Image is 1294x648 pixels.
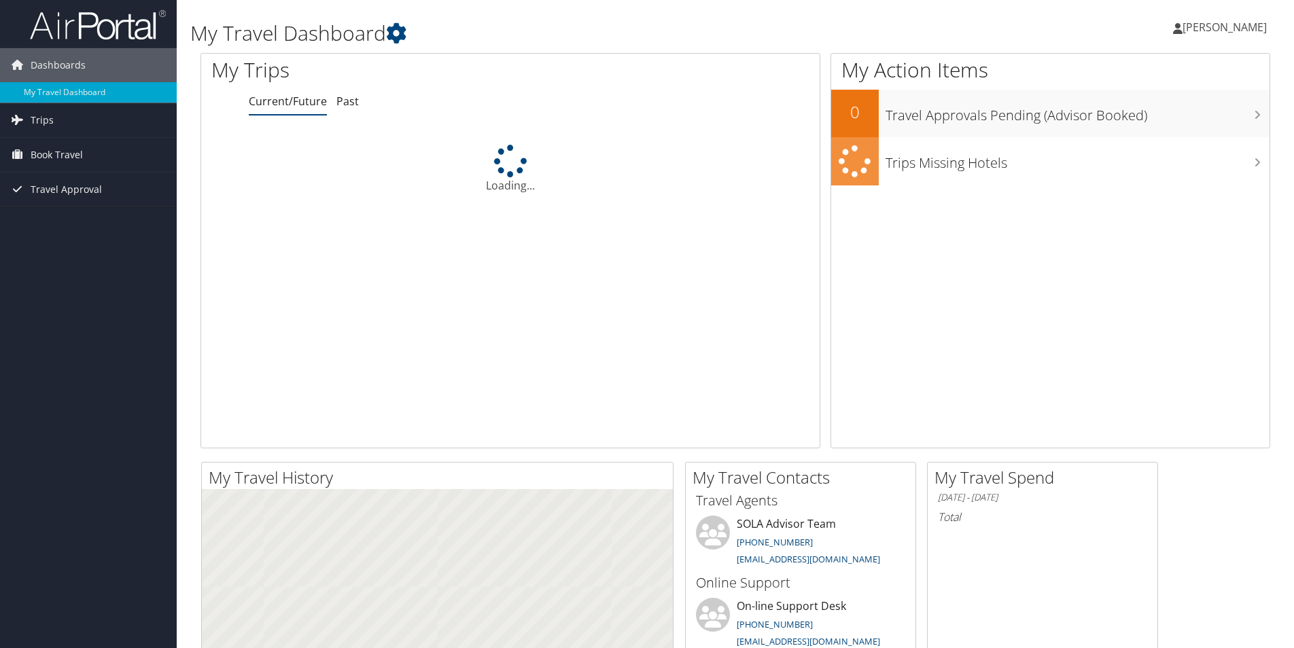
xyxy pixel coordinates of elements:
h1: My Action Items [831,56,1270,84]
a: [EMAIL_ADDRESS][DOMAIN_NAME] [737,635,880,647]
span: Travel Approval [31,173,102,206]
a: [EMAIL_ADDRESS][DOMAIN_NAME] [737,553,880,565]
h1: My Travel Dashboard [190,19,917,48]
a: Past [336,94,359,109]
span: Book Travel [31,138,83,172]
h2: 0 [831,101,879,124]
div: Loading... [201,145,820,194]
span: [PERSON_NAME] [1183,20,1267,35]
h2: My Travel Contacts [693,466,915,489]
h3: Travel Approvals Pending (Advisor Booked) [886,99,1270,125]
h3: Travel Agents [696,491,905,510]
a: Current/Future [249,94,327,109]
a: Trips Missing Hotels [831,137,1270,185]
h6: Total [938,509,1147,524]
h3: Trips Missing Hotels [886,147,1270,173]
a: [PHONE_NUMBER] [737,536,813,548]
img: airportal-logo.png [30,9,166,41]
h1: My Trips [211,56,552,84]
h6: [DATE] - [DATE] [938,491,1147,504]
a: [PERSON_NAME] [1173,7,1280,48]
h2: My Travel Spend [934,466,1157,489]
a: 0Travel Approvals Pending (Advisor Booked) [831,90,1270,137]
h2: My Travel History [209,466,673,489]
span: Trips [31,103,54,137]
a: [PHONE_NUMBER] [737,618,813,630]
span: Dashboards [31,48,86,82]
li: SOLA Advisor Team [689,516,912,571]
h3: Online Support [696,573,905,592]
